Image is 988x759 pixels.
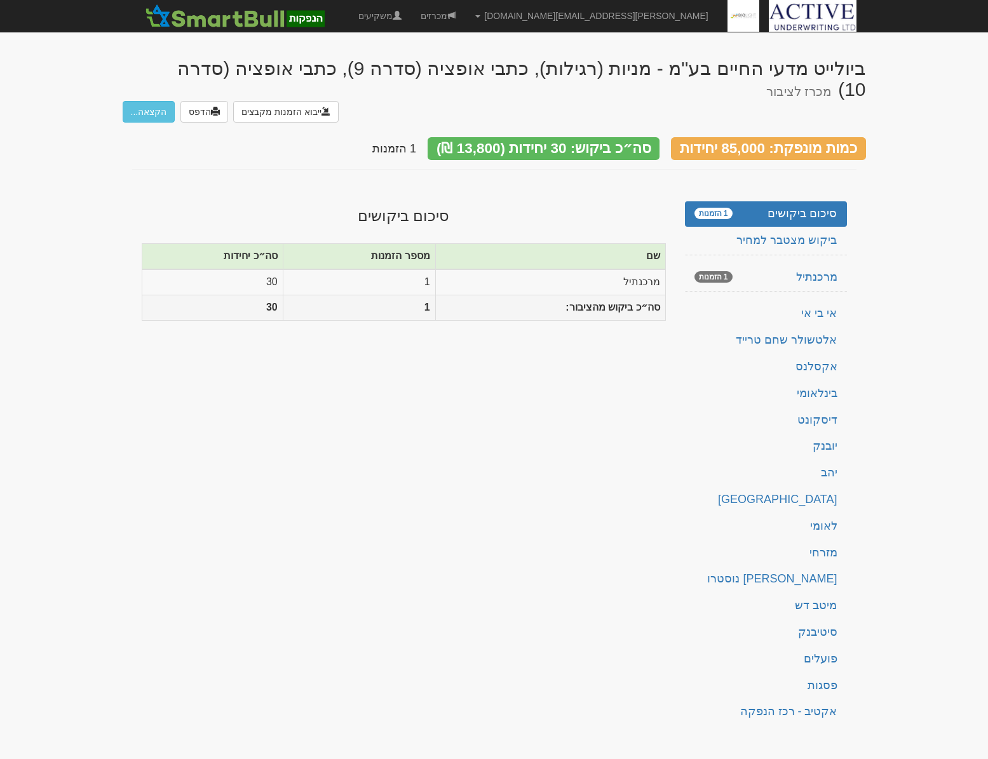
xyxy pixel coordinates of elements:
[123,101,175,123] button: הקצאה...
[685,201,847,227] a: סיכום ביקושים
[283,244,435,269] th: מספר הזמנות
[685,567,847,592] a: [PERSON_NAME] נוסטרו
[372,142,416,155] span: 1 הזמנות
[123,58,866,100] div: ביולייט מדעי החיים בע''מ - מניות (רגילות), כתבי אופציה (סדרה 9), כתבי אופציה (סדרה 10)
[685,265,847,290] a: מרכנתיל
[142,208,666,224] h3: סיכום ביקושים
[685,381,847,406] a: בינלאומי
[685,228,847,253] a: ביקוש מצטבר למחיר
[435,295,665,321] th: סה״כ ביקוש מהציבור:
[685,593,847,619] a: מיטב דש
[435,269,665,295] td: מרכנתיל
[685,328,847,353] a: אלטשולר שחם טרייד
[685,699,847,725] a: אקטיב - רכז הנפקה
[685,434,847,459] a: יובנק
[233,101,339,123] button: ייבוא הזמנות מקבצים
[685,354,847,380] a: אקסלנס
[685,673,847,699] a: פסגות
[424,300,430,315] span: 1
[142,269,283,295] td: 30
[694,208,733,219] span: 1 הזמנות
[685,487,847,513] a: [GEOGRAPHIC_DATA]
[435,244,665,269] th: שם
[671,137,865,160] div: כמות מונפקת: 85,000 יחידות
[142,3,328,29] img: SmartBull Logo
[142,244,283,269] th: סה״כ יחידות
[424,275,430,290] span: 1
[685,408,847,433] a: דיסקונט
[766,84,832,98] small: מכרז לציבור
[685,301,847,326] a: אי בי אי
[685,620,847,645] a: סיטיבנק
[685,514,847,539] a: לאומי
[694,271,733,283] span: 1 הזמנות
[685,647,847,672] a: פועלים
[428,137,660,160] div: סה״כ ביקוש: 30 יחידות (13,800 ₪)
[685,460,847,486] a: יהב
[142,295,283,321] th: 30
[685,541,847,566] a: מזרחי
[180,101,228,123] a: הדפס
